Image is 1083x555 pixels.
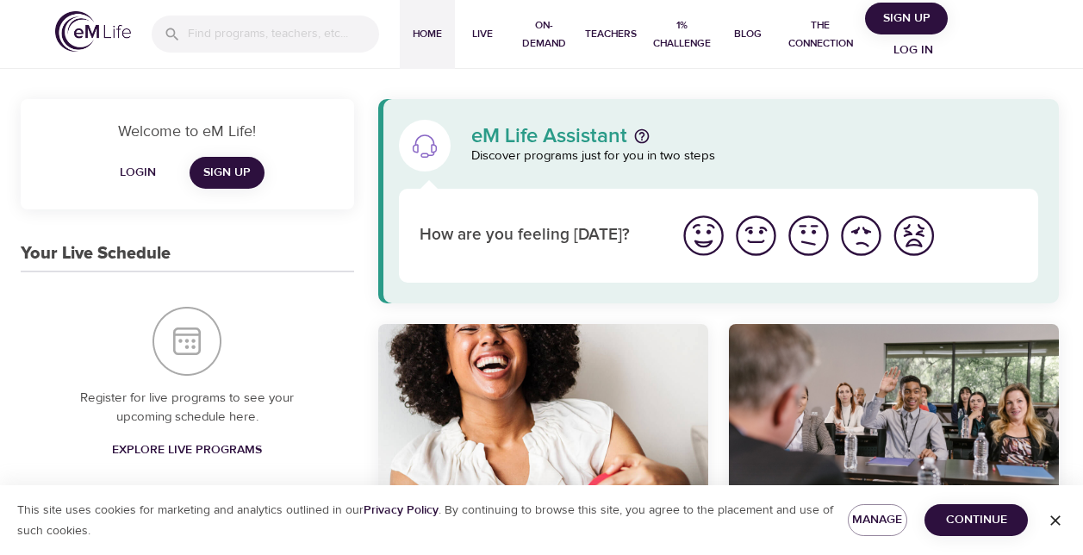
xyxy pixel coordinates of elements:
button: I'm feeling bad [835,209,887,262]
button: 7 Days of Happiness [378,324,708,509]
span: Home [407,25,448,43]
img: good [732,212,780,259]
button: Log in [872,34,955,66]
span: Sign Up [872,8,941,29]
a: Privacy Policy [364,502,439,518]
button: Login [110,157,165,189]
button: I'm feeling great [677,209,730,262]
p: eM Life Assistant [471,126,627,147]
p: Discover programs just for you in two steps [471,147,1038,166]
button: Mindful Daily [729,324,1059,509]
span: Blog [727,25,769,43]
input: Find programs, teachers, etc... [188,16,379,53]
span: Login [117,162,159,184]
a: Explore Live Programs [105,434,269,466]
h3: Your Live Schedule [21,244,171,264]
span: The Connection [782,16,858,53]
button: I'm feeling ok [782,209,835,262]
p: Register for live programs to see your upcoming schedule here. [55,389,320,427]
span: Explore Live Programs [112,440,262,461]
button: Continue [924,504,1028,536]
span: On-Demand [517,16,571,53]
img: bad [837,212,885,259]
span: 1% Challenge [650,16,714,53]
span: Manage [862,509,894,531]
p: How are you feeling [DATE]? [420,223,657,248]
button: I'm feeling good [730,209,782,262]
span: Continue [938,509,1014,531]
span: Teachers [585,25,637,43]
a: Sign Up [190,157,265,189]
button: I'm feeling worst [887,209,940,262]
span: Sign Up [203,162,251,184]
img: ok [785,212,832,259]
img: logo [55,11,131,52]
p: Welcome to eM Life! [41,120,333,143]
img: worst [890,212,937,259]
button: Manage [848,504,908,536]
span: Log in [879,40,948,61]
img: great [680,212,727,259]
span: Live [462,25,503,43]
button: Sign Up [865,3,948,34]
img: Your Live Schedule [152,307,221,376]
img: eM Life Assistant [411,132,439,159]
